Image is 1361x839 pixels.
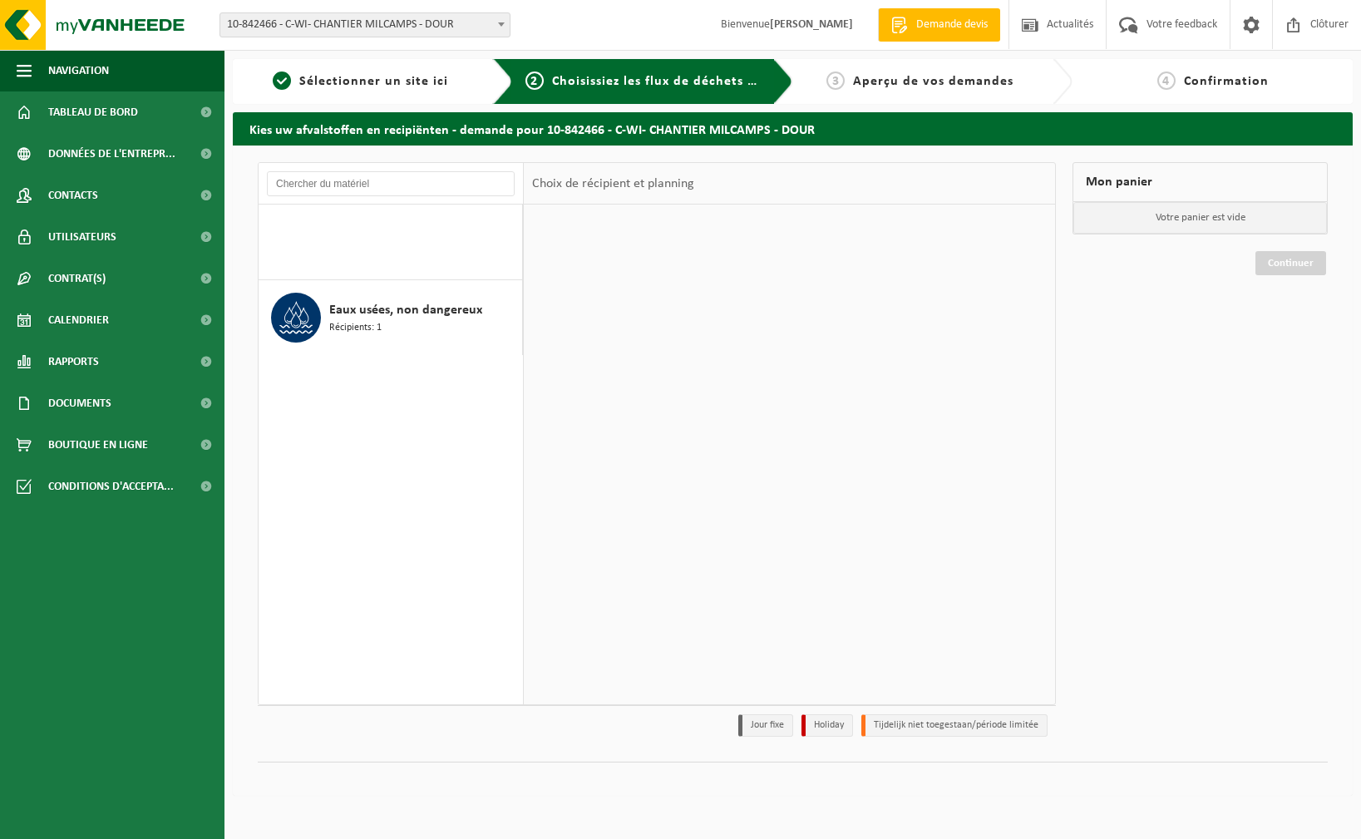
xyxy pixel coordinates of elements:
[241,72,480,91] a: 1Sélectionner un site ici
[48,299,109,341] span: Calendrier
[48,466,174,507] span: Conditions d'accepta...
[738,714,793,737] li: Jour fixe
[273,72,291,90] span: 1
[259,280,523,355] button: Eaux usées, non dangereux Récipients: 1
[1255,251,1326,275] a: Continuer
[48,133,175,175] span: Données de l'entrepr...
[801,714,853,737] li: Holiday
[259,205,523,280] button: [PERSON_NAME], contenant des produits d'origine animale, catégorie 3 (agriculture, distribution, ...
[552,75,829,88] span: Choisissiez les flux de déchets et récipients
[525,72,544,90] span: 2
[329,320,382,336] span: Récipients: 1
[48,175,98,216] span: Contacts
[329,244,382,260] span: Récipients: 1
[220,13,510,37] span: 10-842466 - C-WI- CHANTIER MILCAMPS - DOUR
[912,17,992,33] span: Demande devis
[770,18,853,31] strong: [PERSON_NAME]
[1073,202,1327,234] p: Votre panier est vide
[48,258,106,299] span: Contrat(s)
[524,163,703,205] div: Choix de récipient et planning
[48,91,138,133] span: Tableau de bord
[48,216,116,258] span: Utilisateurs
[219,12,510,37] span: 10-842466 - C-WI- CHANTIER MILCAMPS - DOUR
[48,341,99,382] span: Rapports
[1157,72,1176,90] span: 4
[329,300,482,320] span: Eaux usées, non dangereux
[299,75,448,88] span: Sélectionner un site ici
[233,112,1353,145] h2: Kies uw afvalstoffen en recipiënten - demande pour 10-842466 - C-WI- CHANTIER MILCAMPS - DOUR
[48,50,109,91] span: Navigation
[329,225,518,244] span: [PERSON_NAME], contenant des produits d'origine animale, catégorie 3 (agriculture, distribution, ...
[1073,162,1328,202] div: Mon panier
[267,171,515,196] input: Chercher du matériel
[826,72,845,90] span: 3
[853,75,1013,88] span: Aperçu de vos demandes
[878,8,1000,42] a: Demande devis
[1184,75,1269,88] span: Confirmation
[861,714,1048,737] li: Tijdelijk niet toegestaan/période limitée
[48,382,111,424] span: Documents
[48,424,148,466] span: Boutique en ligne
